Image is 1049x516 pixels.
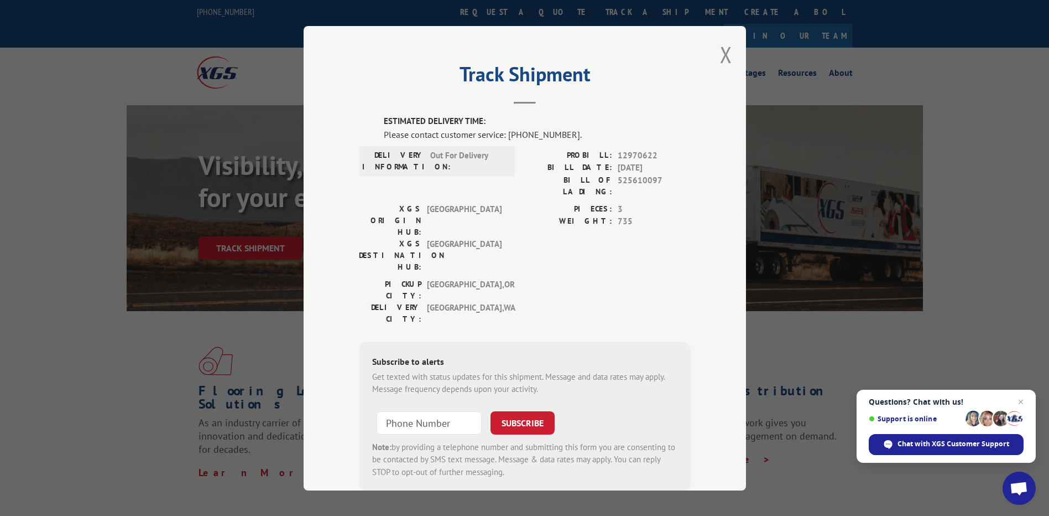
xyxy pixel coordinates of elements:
span: Chat with XGS Customer Support [897,439,1009,449]
span: 12970622 [618,149,691,162]
label: DELIVERY CITY: [359,301,421,324]
a: Open chat [1003,472,1036,505]
div: Get texted with status updates for this shipment. Message and data rates may apply. Message frequ... [372,370,677,395]
span: Out For Delivery [430,149,505,172]
span: 525610097 [618,174,691,197]
span: [DATE] [618,162,691,174]
strong: Note: [372,441,392,452]
label: PICKUP CITY: [359,278,421,301]
button: SUBSCRIBE [490,411,555,434]
label: ESTIMATED DELIVERY TIME: [384,115,691,128]
label: XGS DESTINATION HUB: [359,238,421,272]
span: [GEOGRAPHIC_DATA] [427,238,502,272]
span: [GEOGRAPHIC_DATA] , OR [427,278,502,301]
label: XGS ORIGIN HUB: [359,203,421,238]
label: PIECES: [525,203,612,215]
label: BILL OF LADING: [525,174,612,197]
div: Please contact customer service: [PHONE_NUMBER]. [384,127,691,141]
label: DELIVERY INFORMATION: [362,149,425,172]
span: Chat with XGS Customer Support [869,434,1024,455]
h2: Track Shipment [359,66,691,87]
div: by providing a telephone number and submitting this form you are consenting to be contacted by SM... [372,441,677,478]
span: [GEOGRAPHIC_DATA] , WA [427,301,502,324]
div: Subscribe to alerts [372,354,677,370]
button: Close modal [720,40,732,69]
span: 735 [618,215,691,228]
span: Questions? Chat with us! [869,398,1024,406]
label: PROBILL: [525,149,612,162]
span: [GEOGRAPHIC_DATA] [427,203,502,238]
input: Phone Number [377,411,482,434]
span: 3 [618,203,691,215]
label: WEIGHT: [525,215,612,228]
span: Support is online [869,415,962,423]
label: BILL DATE: [525,162,612,174]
